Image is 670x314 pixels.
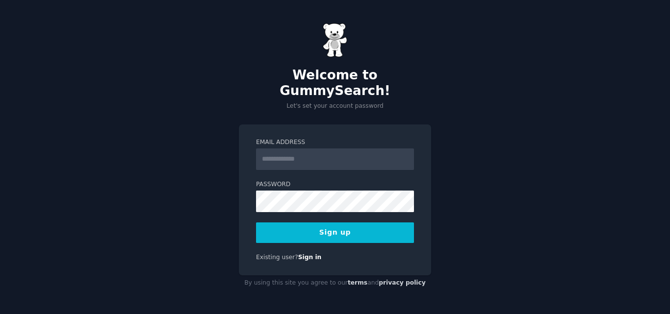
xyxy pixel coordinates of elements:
label: Email Address [256,138,414,147]
img: Gummy Bear [323,23,347,57]
a: Sign in [298,254,322,261]
h2: Welcome to GummySearch! [239,68,431,98]
button: Sign up [256,222,414,243]
label: Password [256,180,414,189]
p: Let's set your account password [239,102,431,111]
a: privacy policy [379,279,426,286]
span: Existing user? [256,254,298,261]
a: terms [348,279,367,286]
div: By using this site you agree to our and [239,275,431,291]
